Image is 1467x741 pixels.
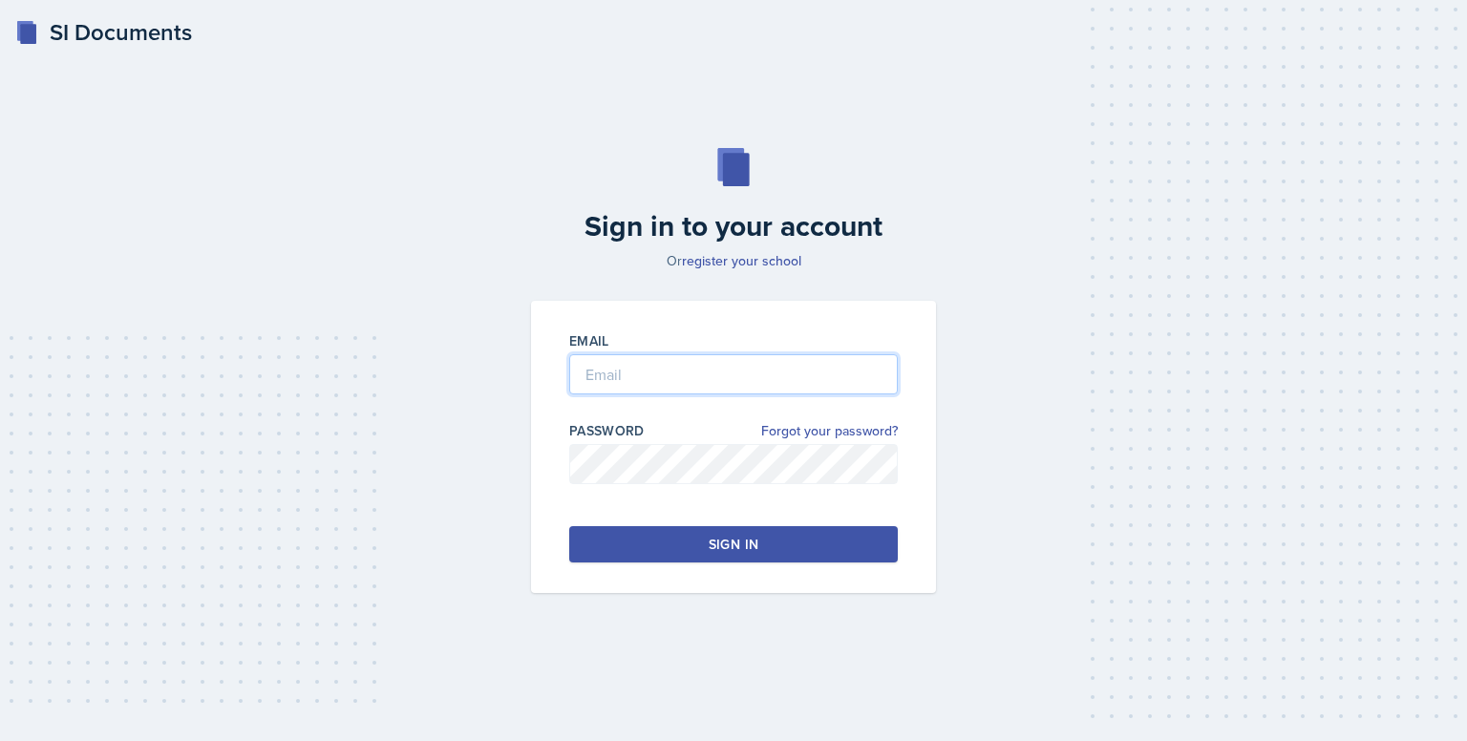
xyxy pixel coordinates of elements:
a: Forgot your password? [761,421,898,441]
p: Or [520,251,947,270]
a: SI Documents [15,15,192,50]
h2: Sign in to your account [520,209,947,243]
input: Email [569,354,898,394]
label: Password [569,421,645,440]
label: Email [569,331,609,350]
button: Sign in [569,526,898,562]
div: Sign in [709,535,758,554]
a: register your school [682,251,801,270]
